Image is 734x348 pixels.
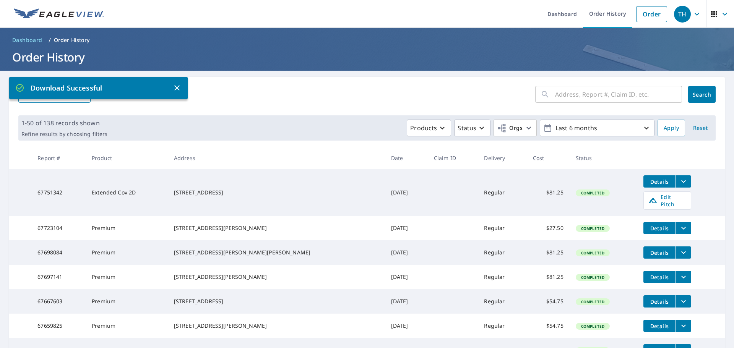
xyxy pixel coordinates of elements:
div: [STREET_ADDRESS][PERSON_NAME] [174,224,379,232]
td: $27.50 [527,216,570,240]
a: Order [636,6,667,22]
td: Premium [86,216,168,240]
td: Regular [478,216,526,240]
button: filesDropdownBtn-67723104 [676,222,691,234]
th: Product [86,147,168,169]
td: Regular [478,240,526,265]
td: [DATE] [385,216,428,240]
span: Details [648,225,671,232]
p: Order History [54,36,90,44]
td: $81.25 [527,169,570,216]
p: Status [458,123,476,133]
span: Completed [576,275,609,280]
td: Premium [86,240,168,265]
button: filesDropdownBtn-67698084 [676,246,691,259]
img: EV Logo [14,8,104,20]
td: Premium [86,314,168,338]
td: [DATE] [385,314,428,338]
span: Details [648,249,671,256]
a: Dashboard [9,34,45,46]
p: 1-50 of 138 records shown [21,118,107,128]
td: 67697141 [31,265,86,289]
th: Claim ID [428,147,478,169]
td: [DATE] [385,240,428,265]
button: filesDropdownBtn-67751342 [676,175,691,188]
span: Details [648,178,671,185]
th: Address [168,147,385,169]
div: [STREET_ADDRESS][PERSON_NAME][PERSON_NAME] [174,249,379,256]
button: detailsBtn-67667603 [643,295,676,308]
button: Products [407,120,451,136]
span: Completed [576,226,609,231]
td: [DATE] [385,169,428,216]
td: 67667603 [31,289,86,314]
td: [DATE] [385,289,428,314]
span: Apply [664,123,679,133]
div: [STREET_ADDRESS] [174,298,379,305]
button: Orgs [494,120,537,136]
button: Status [454,120,490,136]
td: Regular [478,169,526,216]
li: / [49,36,51,45]
button: Search [688,86,716,103]
button: Apply [658,120,685,136]
td: $81.25 [527,240,570,265]
button: detailsBtn-67723104 [643,222,676,234]
th: Date [385,147,428,169]
span: Search [694,91,710,98]
th: Status [570,147,637,169]
span: Edit Pitch [648,193,686,208]
a: Edit Pitch [643,191,691,210]
th: Report # [31,147,86,169]
span: Completed [576,190,609,196]
nav: breadcrumb [9,34,725,46]
td: 67723104 [31,216,86,240]
div: [STREET_ADDRESS] [174,189,379,196]
th: Cost [527,147,570,169]
td: $54.75 [527,314,570,338]
span: Details [648,322,671,330]
td: Regular [478,265,526,289]
span: Orgs [497,123,523,133]
input: Address, Report #, Claim ID, etc. [555,84,682,105]
button: filesDropdownBtn-67667603 [676,295,691,308]
button: detailsBtn-67698084 [643,246,676,259]
td: Premium [86,265,168,289]
td: Regular [478,314,526,338]
span: Reset [691,123,710,133]
div: TH [674,6,691,23]
div: [STREET_ADDRESS][PERSON_NAME] [174,322,379,330]
p: Last 6 months [552,121,642,135]
td: 67751342 [31,169,86,216]
button: filesDropdownBtn-67697141 [676,271,691,283]
button: Reset [688,120,713,136]
p: Download Successful [15,83,172,93]
td: Premium [86,289,168,314]
button: filesDropdownBtn-67659825 [676,320,691,332]
td: Regular [478,289,526,314]
span: Details [648,274,671,281]
td: Extended Cov 2D [86,169,168,216]
td: $81.25 [527,265,570,289]
th: Delivery [478,147,526,169]
div: [STREET_ADDRESS][PERSON_NAME] [174,273,379,281]
span: Dashboard [12,36,42,44]
p: Refine results by choosing filters [21,131,107,138]
button: Last 6 months [540,120,654,136]
button: detailsBtn-67659825 [643,320,676,332]
span: Details [648,298,671,305]
span: Completed [576,324,609,329]
button: detailsBtn-67751342 [643,175,676,188]
td: [DATE] [385,265,428,289]
span: Completed [576,250,609,256]
td: 67698084 [31,240,86,265]
p: Products [410,123,437,133]
td: $54.75 [527,289,570,314]
span: Completed [576,299,609,304]
td: 67659825 [31,314,86,338]
button: detailsBtn-67697141 [643,271,676,283]
h1: Order History [9,49,725,65]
